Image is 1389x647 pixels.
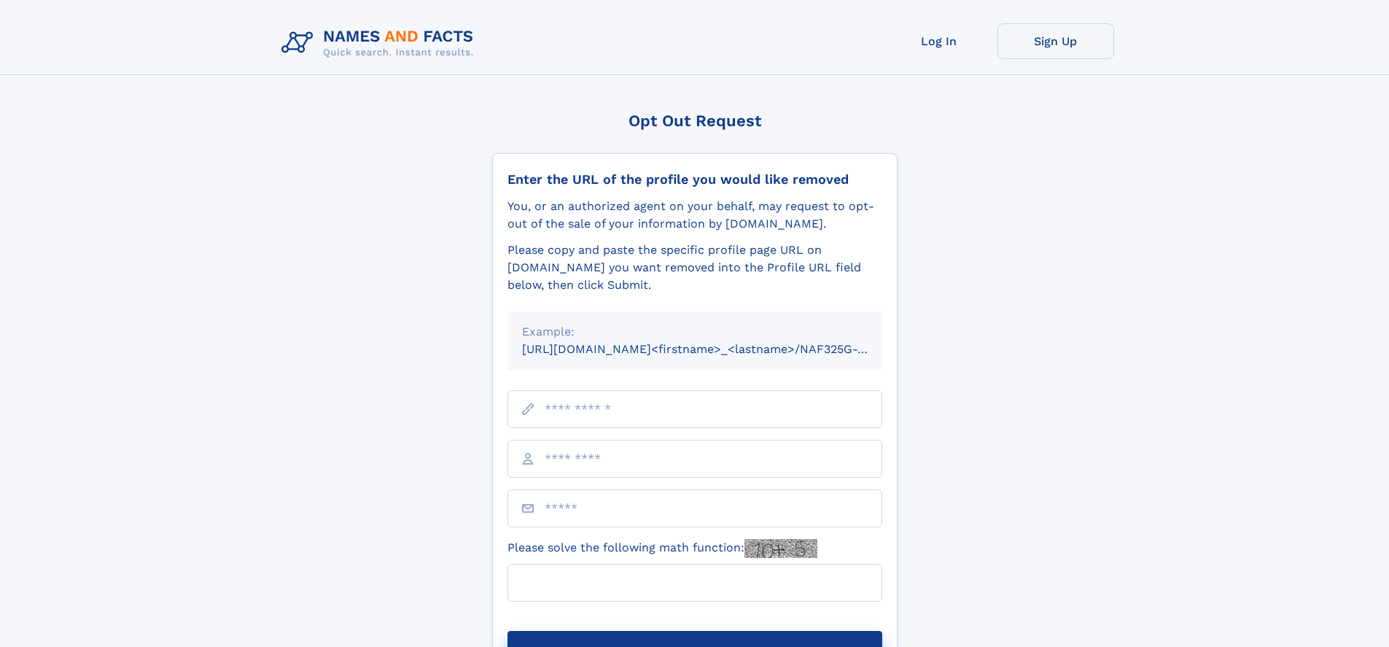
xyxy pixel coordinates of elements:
[507,198,882,233] div: You, or an authorized agent on your behalf, may request to opt-out of the sale of your informatio...
[492,112,898,130] div: Opt Out Request
[881,23,997,59] a: Log In
[507,171,882,187] div: Enter the URL of the profile you would like removed
[522,342,910,356] small: [URL][DOMAIN_NAME]<firstname>_<lastname>/NAF325G-xxxxxxxx
[997,23,1114,59] a: Sign Up
[507,241,882,294] div: Please copy and paste the specific profile page URL on [DOMAIN_NAME] you want removed into the Pr...
[522,323,868,341] div: Example:
[276,23,486,63] img: Logo Names and Facts
[507,539,817,558] label: Please solve the following math function:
